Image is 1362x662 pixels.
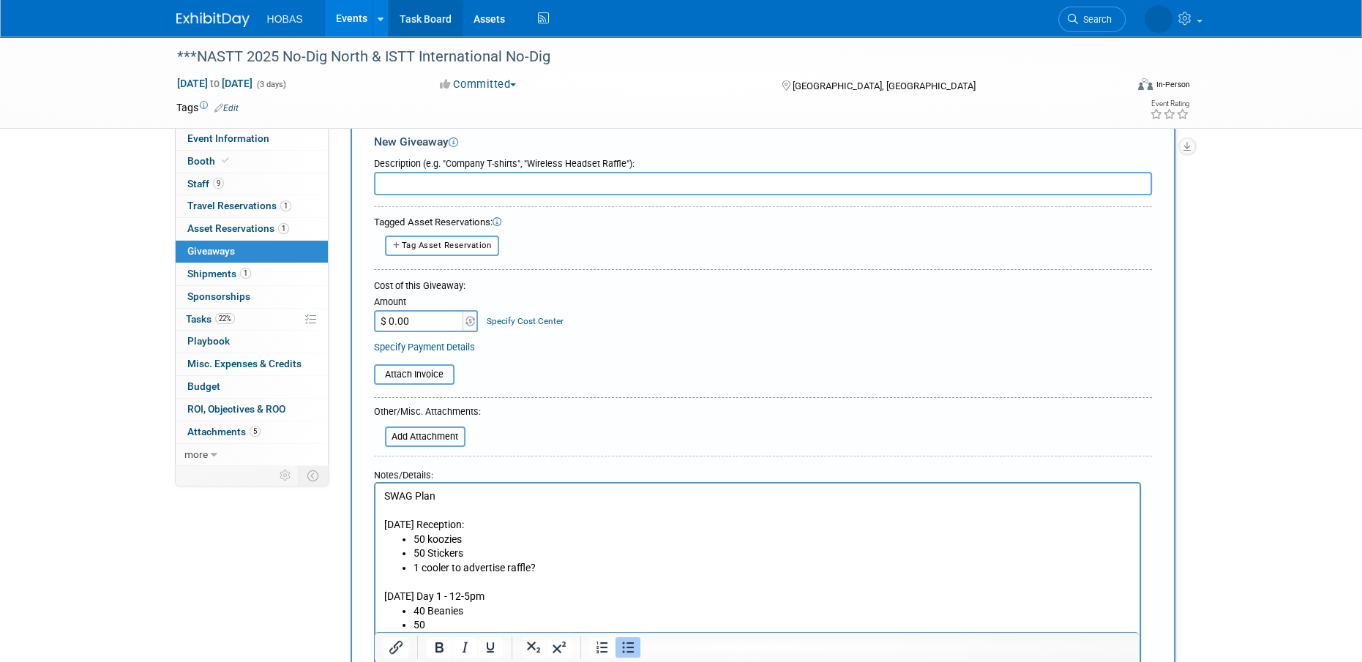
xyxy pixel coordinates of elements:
span: Tasks [186,313,235,325]
span: Travel Reservations [187,200,291,211]
a: Staff9 [176,173,328,195]
div: Cost of this Giveaway: [374,279,1152,293]
span: 1 [278,223,289,234]
span: 1 [280,200,291,211]
span: to [208,78,222,89]
i: Booth reservation complete [222,157,229,165]
button: Tag Asset Reservation [385,236,500,255]
div: Event Format [1039,76,1190,98]
td: Toggle Event Tabs [298,466,328,485]
button: Italic [452,637,477,658]
span: Giveaways [187,245,235,257]
div: Event Rating [1149,100,1189,108]
span: more [184,448,208,460]
div: Other/Misc. Attachments: [374,405,481,422]
div: ***NASTT 2025 No-Dig North & ISTT International No-Dig [172,44,1104,70]
span: Budget [187,380,220,392]
span: Asset Reservations [187,222,289,234]
span: 1 [240,268,251,279]
span: Tag Asset Reservation [402,241,492,250]
span: Event Information [187,132,269,144]
img: Format-Inperson.png [1138,78,1153,90]
td: Tags [176,100,239,115]
a: Edit [214,103,239,113]
button: Subscript [521,637,546,658]
span: ROI, Objectives & ROO [187,403,285,415]
span: Staff [187,178,224,189]
a: ROI, Objectives & ROO [176,399,328,421]
a: Misc. Expenses & Credits [176,353,328,375]
a: Tasks22% [176,309,328,331]
div: In-Person [1155,79,1189,90]
button: Superscript [547,637,572,658]
span: Sponsorships [187,290,250,302]
a: Sponsorships [176,286,328,308]
span: [GEOGRAPHIC_DATA], [GEOGRAPHIC_DATA] [793,80,976,91]
button: Underline [478,637,503,658]
span: 9 [213,178,224,189]
span: Attachments [187,426,261,437]
iframe: Rich Text Area [375,484,1140,647]
a: Travel Reservations1 [176,195,328,217]
span: Misc. Expenses & Credits [187,358,302,369]
button: Numbered list [590,637,615,658]
a: Giveaways [176,241,328,263]
a: Attachments5 [176,421,328,443]
button: Insert/edit link [383,637,408,658]
img: Lia Chowdhury [1145,5,1172,33]
a: Specify Cost Center [487,316,564,326]
span: Booth [187,155,232,167]
td: Personalize Event Tab Strip [273,466,299,485]
div: Amount [374,296,480,310]
span: Playbook [187,335,230,347]
img: ExhibitDay [176,12,250,27]
a: more [176,444,328,466]
a: Booth [176,151,328,173]
a: Event Information [176,128,328,150]
span: [DATE] [DATE] [176,77,253,90]
span: 22% [215,313,235,324]
a: Specify Payment Details [374,342,475,353]
a: Playbook [176,331,328,353]
a: Asset Reservations1 [176,218,328,240]
span: 5 [250,426,261,437]
button: Bullet list [615,637,640,658]
span: Search [1078,14,1112,25]
span: Shipments [187,268,251,279]
div: Tagged Asset Reservations: [374,216,1152,230]
a: Search [1058,7,1126,32]
span: HOBAS [267,13,303,25]
a: Shipments1 [176,263,328,285]
div: Notes/Details: [374,462,1141,482]
a: Budget [176,376,328,398]
div: New Giveaway [374,134,1152,150]
button: Committed [435,77,522,92]
span: (3 days) [255,80,286,89]
div: Description (e.g. "Company T-shirts", "Wireless Headset Raffle"): [374,151,1152,170]
button: Bold [427,637,452,658]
